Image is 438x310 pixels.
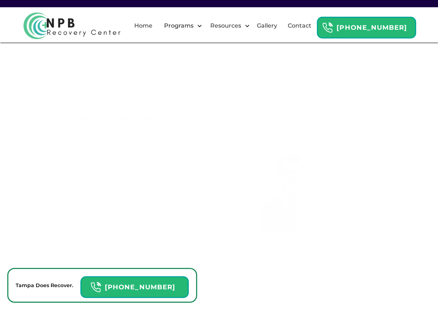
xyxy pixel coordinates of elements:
img: Header Calendar Icons [88,254,96,263]
a: Home [130,14,157,37]
h1: NPB Recovery [80,112,162,125]
div: Programs [162,21,195,30]
strong: [PHONE_NUMBER] [105,283,175,291]
img: A man with a beard wearing a white shirt and black tie. [111,291,125,305]
h1: Drug Rehab in [GEOGRAPHIC_DATA], [US_STATE] [77,128,235,166]
img: A man with a beard smiling at the camera. [80,291,94,305]
img: A woman in a business suit posing for a picture. [122,291,136,305]
div: Resources [204,14,252,37]
img: A man with a beard and a mustache. [101,291,115,305]
img: Header Calendar Icons [90,282,101,293]
a: Header Calendar Icons[PHONE_NUMBER] [80,246,167,267]
div: Resources [208,21,243,30]
strong: 4.8/5 [142,298,155,304]
img: A woman in a blue shirt is smiling. [90,291,104,305]
strong: [PHONE_NUMBER] [99,255,156,261]
p: I felt stuck in a cycle of addiction and burnout, but NPB Recovery gave me the support and tools ... [305,200,389,240]
a: Header Calendar Icons[PHONE_NUMBER] [317,13,416,38]
div: Programs [158,14,204,37]
div: on Google [142,297,182,305]
p: Tampa Does Recover. [16,281,73,290]
img: Header Calendar Icons [322,22,333,33]
p: At NPB Recovery in [GEOGRAPHIC_DATA], [US_STATE], we offer comprehensive drug rehab programs for ... [80,169,237,244]
a: Gallery [252,14,282,37]
a: Contact [283,14,316,37]
strong: [PHONE_NUMBER] [337,24,407,32]
a: Header Calendar Icons[PHONE_NUMBER] [80,273,189,298]
p: [PERSON_NAME] - 5 Years Sober [305,244,389,252]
